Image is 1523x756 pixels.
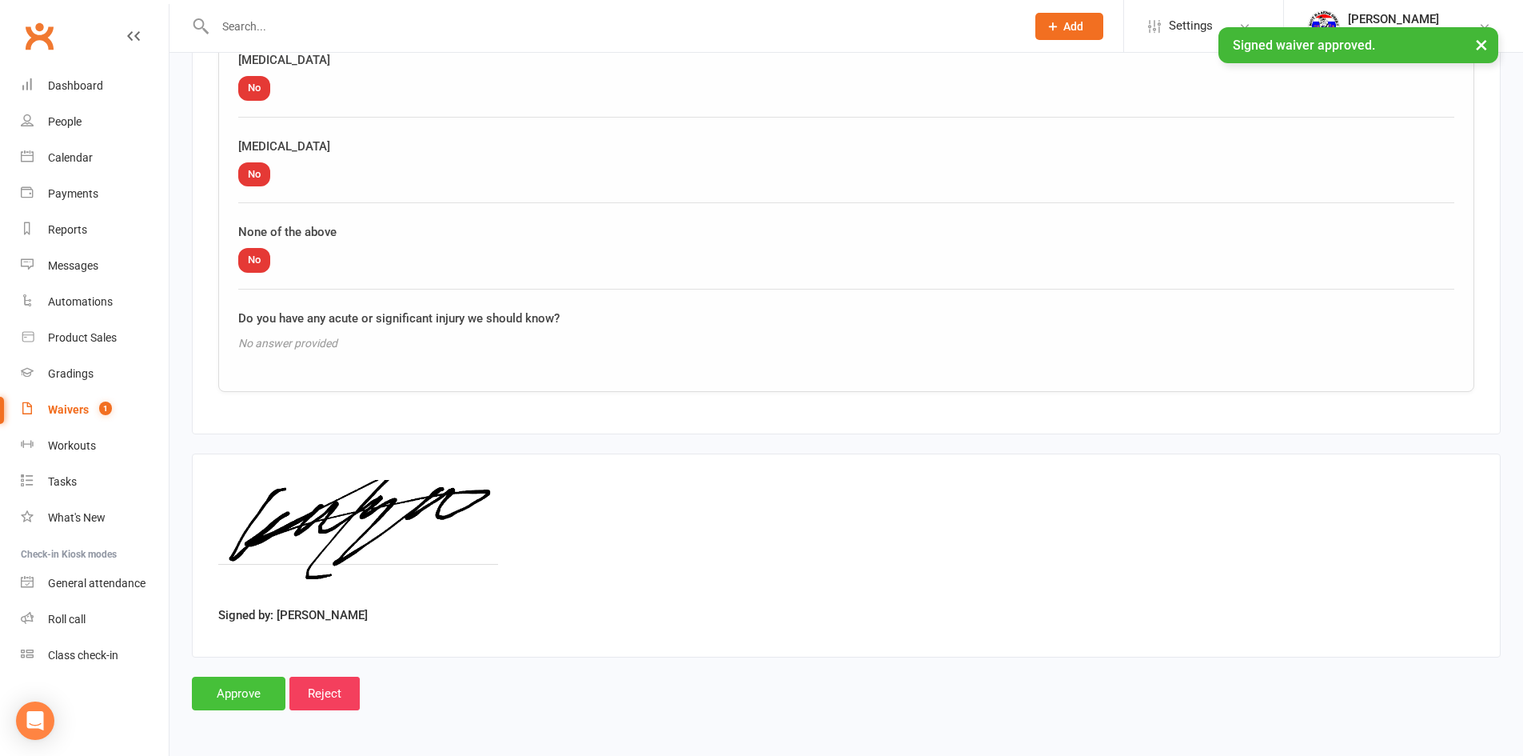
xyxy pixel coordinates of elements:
div: Automations [48,295,113,308]
a: Waivers 1 [21,392,169,428]
div: Calendar [48,151,93,164]
span: No [238,248,270,273]
a: Payments [21,176,169,212]
a: Gradings [21,356,169,392]
a: Clubworx [19,16,59,56]
img: thumb_image1718682644.png [1308,10,1340,42]
div: Reports [48,223,87,236]
button: Add [1035,13,1103,40]
div: Do you have any acute or significant injury we should know? [238,309,1454,328]
div: People [48,115,82,128]
div: Waivers [48,403,89,416]
input: Approve [192,677,285,710]
button: × [1467,27,1496,62]
a: Dashboard [21,68,169,104]
input: Search... [210,15,1015,38]
a: Workouts [21,428,169,464]
div: Class check-in [48,649,118,662]
div: Dashboard [48,79,103,92]
a: What's New [21,500,169,536]
div: Signed waiver approved. [1218,27,1498,63]
a: Automations [21,284,169,320]
a: People [21,104,169,140]
div: Open Intercom Messenger [16,702,54,740]
div: [PERSON_NAME] [1348,12,1456,26]
a: Calendar [21,140,169,176]
div: Messages [48,259,98,272]
span: Add [1063,20,1083,33]
div: Roll call [48,613,86,626]
a: Reports [21,212,169,248]
div: Product Sales [48,331,117,344]
span: No [238,162,270,187]
div: [MEDICAL_DATA] [238,137,1454,156]
a: General attendance kiosk mode [21,566,169,602]
input: Reject [289,677,360,710]
img: image1755051949.png [218,480,499,600]
span: Settings [1169,8,1213,44]
a: Tasks [21,464,169,500]
div: Gradings [48,367,94,380]
div: Payments [48,187,98,200]
span: No [238,76,270,101]
label: Signed by: [PERSON_NAME] [218,606,368,625]
div: Workouts [48,439,96,452]
div: What's New [48,511,106,524]
div: Tasks [48,475,77,488]
div: None of the above [238,222,1454,242]
a: Product Sales [21,320,169,356]
div: SRG Thai Boxing Gym [1348,26,1456,41]
div: General attendance [48,577,146,590]
em: No answer provided [238,337,337,350]
a: Roll call [21,602,169,638]
a: Messages [21,248,169,284]
a: Class kiosk mode [21,638,169,674]
span: 1 [99,402,112,415]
